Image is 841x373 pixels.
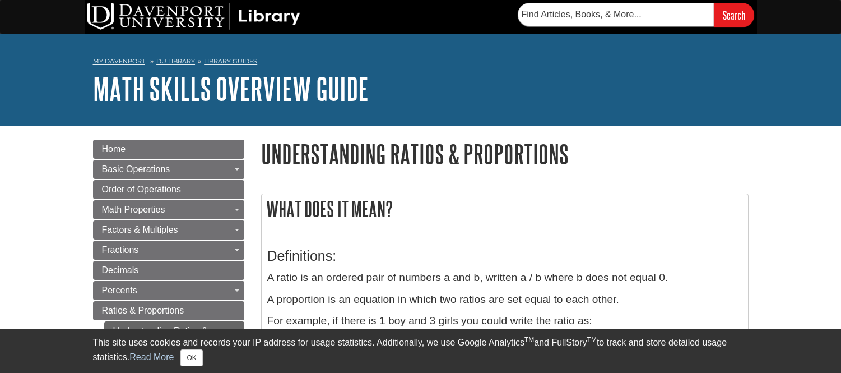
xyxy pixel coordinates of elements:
[93,261,244,280] a: Decimals
[102,265,139,275] span: Decimals
[267,313,742,329] p: For example, if there is 1 boy and 3 girls you could write the ratio as:
[93,71,369,106] a: Math Skills Overview Guide
[93,241,244,260] a: Fractions
[262,194,748,224] h2: What does it mean?
[102,245,139,255] span: Fractions
[267,248,742,264] h3: Definitions:
[587,336,597,344] sup: TM
[93,57,145,66] a: My Davenport
[102,164,170,174] span: Basic Operations
[102,185,181,194] span: Order of Operations
[93,336,749,366] div: This site uses cookies and records your IP address for usage statistics. Additionally, we use Goo...
[93,180,244,199] a: Order of Operations
[204,57,257,65] a: Library Guides
[129,352,174,362] a: Read More
[93,160,244,179] a: Basic Operations
[714,3,754,27] input: Search
[93,281,244,300] a: Percents
[518,3,714,26] input: Find Articles, Books, & More...
[93,301,244,320] a: Ratios & Proportions
[267,270,742,286] p: A ratio is an ordered pair of numbers a and b, written a / b where b does not equal 0.
[180,349,202,366] button: Close
[93,140,244,159] a: Home
[102,285,137,295] span: Percents
[102,205,165,214] span: Math Properties
[93,220,244,240] a: Factors & Multiples
[518,3,754,27] form: Searches DU Library's articles, books, and more
[93,200,244,219] a: Math Properties
[524,336,534,344] sup: TM
[156,57,195,65] a: DU Library
[87,3,300,30] img: DU Library
[261,140,749,168] h1: Understanding Ratios & Proportions
[104,321,244,354] a: Understanding Ratios & Proportions
[267,292,742,308] p: A proportion is an equation in which two ratios are set equal to each other.
[102,306,184,315] span: Ratios & Proportions
[102,225,178,234] span: Factors & Multiples
[102,144,126,154] span: Home
[93,54,749,72] nav: breadcrumb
